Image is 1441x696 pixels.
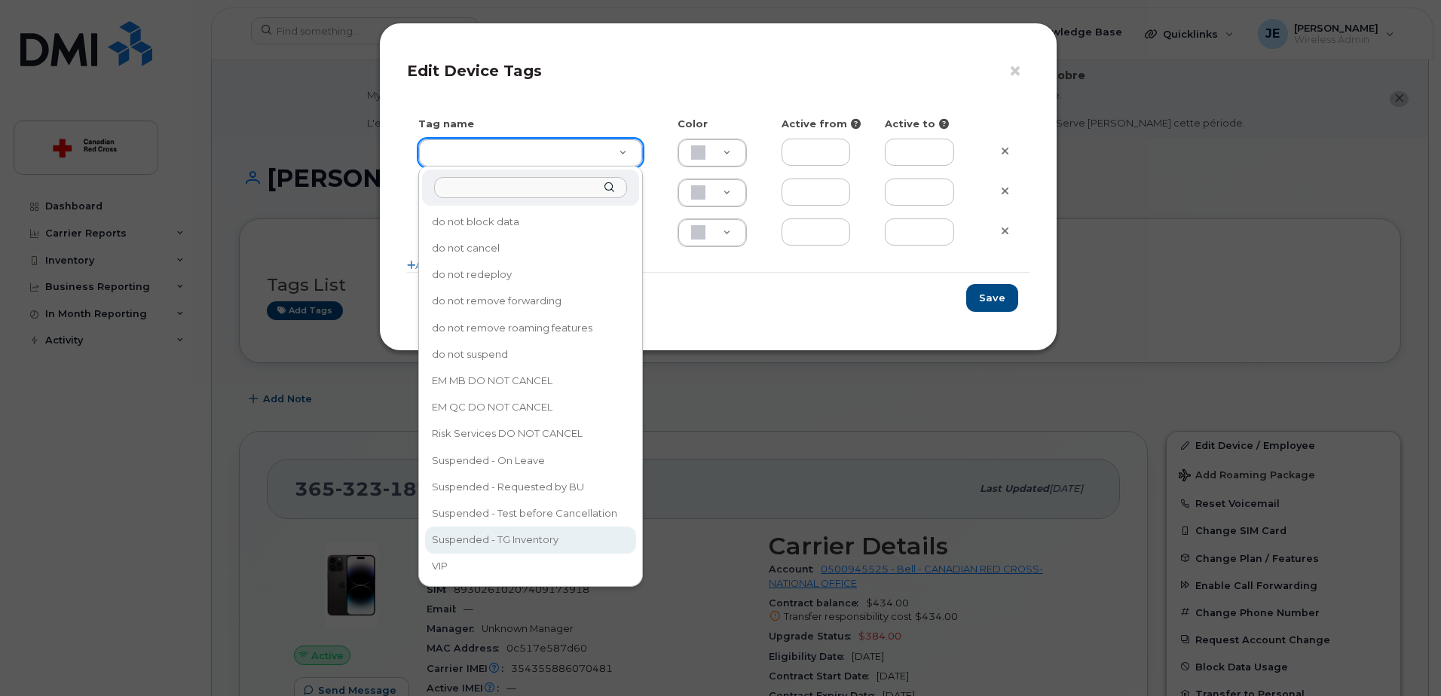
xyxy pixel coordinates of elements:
[427,555,635,578] div: VIP
[427,475,635,499] div: Suspended - Requested by BU
[427,369,635,392] div: EM MB DO NOT CANCEL
[427,237,635,260] div: do not cancel
[427,343,635,366] div: do not suspend
[427,395,635,419] div: EM QC DO NOT CANCEL
[427,502,635,525] div: Suspended - Test before Cancellation
[427,528,635,551] div: Suspended - TG Inventory
[427,449,635,472] div: Suspended - On Leave
[427,316,635,340] div: do not remove roaming features
[427,263,635,286] div: do not redeploy
[427,423,635,446] div: Risk Services DO NOT CANCEL
[427,210,635,234] div: do not block data
[427,290,635,313] div: do not remove forwarding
